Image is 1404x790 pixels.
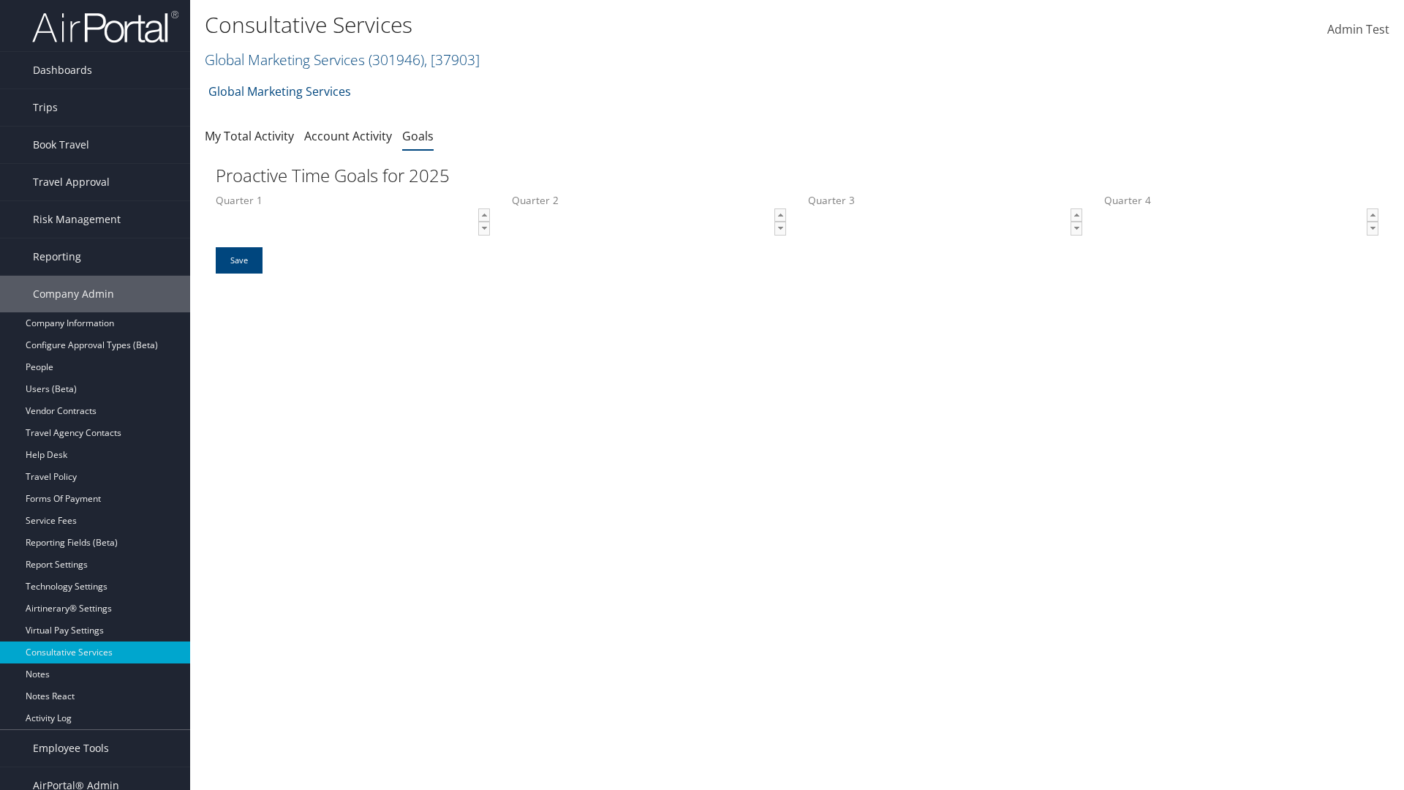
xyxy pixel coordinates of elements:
span: ( 301946 ) [369,50,424,69]
span: ▼ [775,222,787,234]
span: , [ 37903 ] [424,50,480,69]
span: ▲ [1071,209,1083,221]
a: Goals [402,128,434,144]
span: Risk Management [33,201,121,238]
a: Admin Test [1327,7,1389,53]
a: Global Marketing Services [205,50,480,69]
span: ▼ [479,222,491,234]
a: Global Marketing Services [208,77,351,106]
span: ▼ [1367,222,1379,234]
span: ▲ [775,209,787,221]
a: ▼ [1367,222,1378,236]
a: ▼ [1071,222,1082,236]
span: ▲ [1367,209,1379,221]
span: Employee Tools [33,730,109,767]
span: Dashboards [33,52,92,89]
h2: Proactive Time Goals for 2025 [216,163,1378,188]
span: Company Admin [33,276,114,312]
a: ▼ [478,222,490,236]
span: Trips [33,89,58,126]
span: Travel Approval [33,164,110,200]
span: ▲ [479,209,491,221]
a: ▲ [774,208,786,222]
a: ▲ [1367,208,1378,222]
span: Book Travel [33,127,89,163]
a: ▲ [1071,208,1082,222]
span: Admin Test [1327,21,1389,37]
label: Quarter 4 [1104,193,1378,247]
label: Quarter 2 [512,193,786,247]
a: My Total Activity [205,128,294,144]
img: airportal-logo.png [32,10,178,44]
a: ▲ [478,208,490,222]
span: ▼ [1071,222,1083,234]
label: Quarter 3 [808,193,1082,247]
a: ▼ [774,222,786,236]
input: Save [216,247,263,274]
a: Account Activity [304,128,392,144]
span: Reporting [33,238,81,275]
h1: Consultative Services [205,10,994,40]
label: Quarter 1 [216,193,490,247]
